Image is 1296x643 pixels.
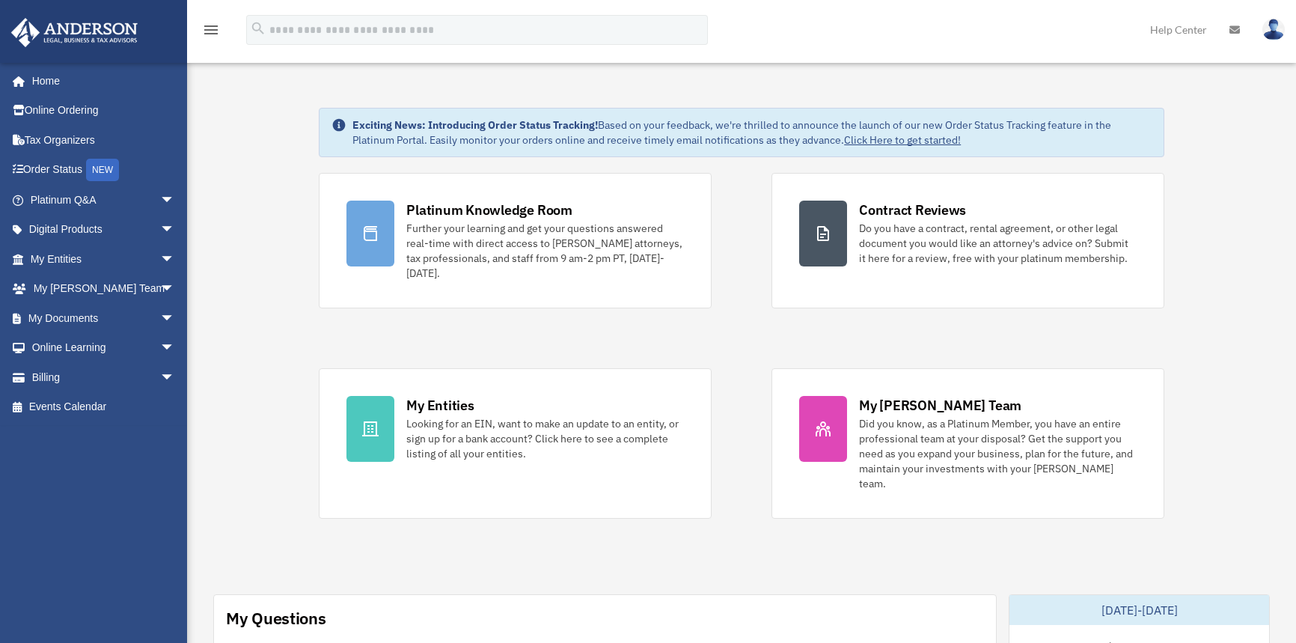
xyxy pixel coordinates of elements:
[10,215,198,245] a: Digital Productsarrow_drop_down
[160,244,190,275] span: arrow_drop_down
[202,26,220,39] a: menu
[406,221,684,281] div: Further your learning and get your questions answered real-time with direct access to [PERSON_NAM...
[10,333,198,363] a: Online Learningarrow_drop_down
[160,362,190,393] span: arrow_drop_down
[10,274,198,304] a: My [PERSON_NAME] Teamarrow_drop_down
[771,368,1164,519] a: My [PERSON_NAME] Team Did you know, as a Platinum Member, you have an entire professional team at...
[160,185,190,216] span: arrow_drop_down
[160,303,190,334] span: arrow_drop_down
[250,20,266,37] i: search
[10,125,198,155] a: Tax Organizers
[771,173,1164,308] a: Contract Reviews Do you have a contract, rental agreement, or other legal document you would like...
[859,396,1021,415] div: My [PERSON_NAME] Team
[10,303,198,333] a: My Documentsarrow_drop_down
[10,96,198,126] a: Online Ordering
[1262,19,1285,40] img: User Pic
[859,221,1137,266] div: Do you have a contract, rental agreement, or other legal document you would like an attorney's ad...
[406,396,474,415] div: My Entities
[160,333,190,364] span: arrow_drop_down
[160,274,190,305] span: arrow_drop_down
[10,362,198,392] a: Billingarrow_drop_down
[86,159,119,181] div: NEW
[202,21,220,39] i: menu
[10,185,198,215] a: Platinum Q&Aarrow_drop_down
[10,392,198,422] a: Events Calendar
[859,201,966,219] div: Contract Reviews
[319,173,712,308] a: Platinum Knowledge Room Further your learning and get your questions answered real-time with dire...
[352,118,598,132] strong: Exciting News: Introducing Order Status Tracking!
[406,201,572,219] div: Platinum Knowledge Room
[859,416,1137,491] div: Did you know, as a Platinum Member, you have an entire professional team at your disposal? Get th...
[7,18,142,47] img: Anderson Advisors Platinum Portal
[319,368,712,519] a: My Entities Looking for an EIN, want to make an update to an entity, or sign up for a bank accoun...
[406,416,684,461] div: Looking for an EIN, want to make an update to an entity, or sign up for a bank account? Click her...
[226,607,326,630] div: My Questions
[10,155,198,186] a: Order StatusNEW
[160,215,190,246] span: arrow_drop_down
[844,133,961,147] a: Click Here to get started!
[352,118,1152,147] div: Based on your feedback, we're thrilled to announce the launch of our new Order Status Tracking fe...
[10,244,198,274] a: My Entitiesarrow_drop_down
[1009,595,1269,625] div: [DATE]-[DATE]
[10,66,190,96] a: Home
